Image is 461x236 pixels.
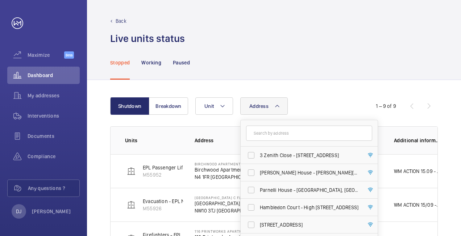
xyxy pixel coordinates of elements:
[28,92,80,99] span: My addresses
[195,97,233,115] button: Unit
[143,198,228,205] p: Evacuation - EPL No 4 Flats 45-101 R/h
[110,32,185,45] h1: Live units status
[260,204,360,211] span: Hambledon Court - High [STREET_ADDRESS]
[246,126,372,141] input: Search by address
[116,17,126,25] p: Back
[141,59,161,66] p: Working
[195,195,256,200] p: [GEOGRAPHIC_DATA] C Flats 45-101 - High Risk Building
[32,208,71,215] p: [PERSON_NAME]
[28,72,80,79] span: Dashboard
[195,173,256,181] p: N4 1FR [GEOGRAPHIC_DATA]
[394,137,440,144] p: Additional information
[195,162,256,166] p: Birchwood Apartments - High Risk Building
[260,221,360,228] span: [STREET_ADDRESS]
[394,201,440,208] p: WM ACTION 15/09 - Back on site [DATE] to finish 12.09 - Ongoing drive replacement works, Attendan...
[195,166,256,173] p: Birchwood Apartments
[240,97,288,115] button: Address
[249,103,269,109] span: Address
[143,171,196,178] p: M55952
[260,169,360,176] span: [PERSON_NAME] House - [PERSON_NAME][GEOGRAPHIC_DATA]
[28,132,80,140] span: Documents
[127,167,136,176] img: elevator.svg
[195,200,256,207] p: [GEOGRAPHIC_DATA] C Flats 45-101
[28,112,80,119] span: Interventions
[143,205,228,212] p: M55926
[127,201,136,209] img: elevator.svg
[64,51,74,59] span: Beta
[125,137,183,144] p: Units
[195,229,256,233] p: 116 Printworks Apartments Flats 1-65 - High Risk Building
[260,152,360,159] span: 3 Zenith Close - [STREET_ADDRESS]
[195,137,256,144] p: Address
[28,153,80,160] span: Compliance
[173,59,190,66] p: Paused
[195,207,256,214] p: NW10 3TJ [GEOGRAPHIC_DATA]
[394,168,440,175] p: WM ACTION 15.09 - Follow up required, ETA TBC.
[110,97,149,115] button: Shutdown
[260,186,360,194] span: Parnelli House - [GEOGRAPHIC_DATA], [GEOGRAPHIC_DATA]
[110,59,130,66] p: Stopped
[28,51,64,59] span: Maximize
[143,164,196,171] p: EPL Passenger Lift No 2
[149,97,188,115] button: Breakdown
[28,185,79,192] span: Any questions ?
[376,102,396,110] div: 1 – 9 of 9
[204,103,214,109] span: Unit
[16,208,21,215] p: DJ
